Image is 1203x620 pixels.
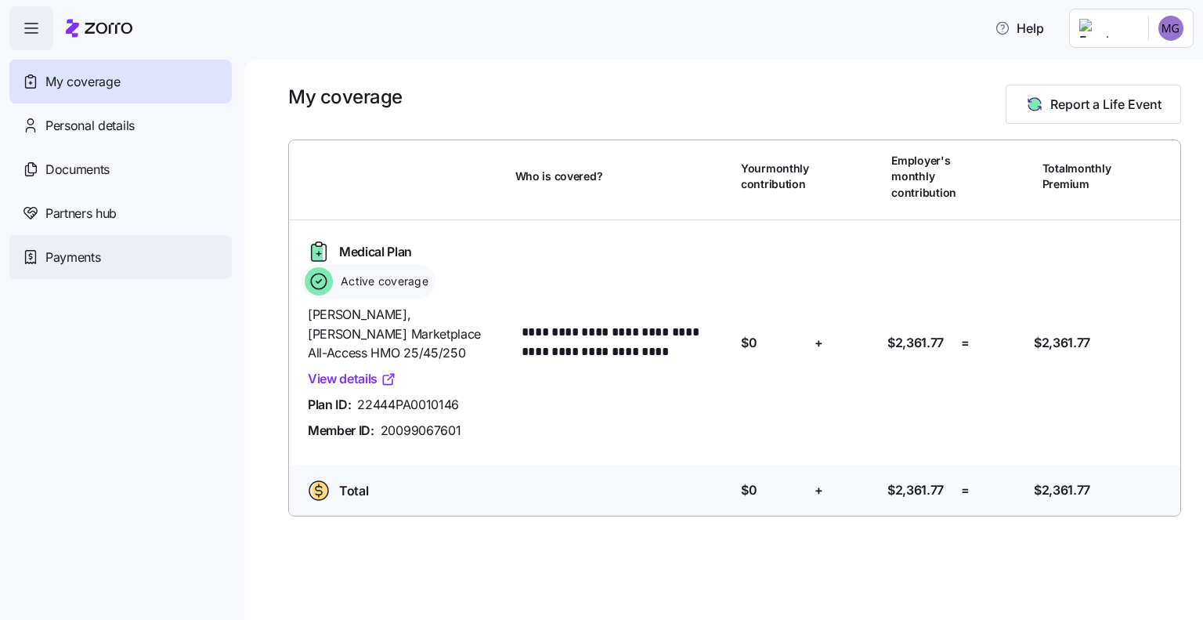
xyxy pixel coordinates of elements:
[9,147,232,191] a: Documents
[45,204,117,223] span: Partners hub
[9,103,232,147] a: Personal details
[339,481,368,501] span: Total
[1158,16,1183,41] img: 628ab5e5254df80afe2bcdb5b96530fc
[891,153,956,201] span: Employer's monthly contribution
[9,191,232,235] a: Partners hub
[288,85,403,109] h1: My coverage
[815,480,823,500] span: +
[961,480,970,500] span: =
[1006,85,1181,124] button: Report a Life Event
[741,480,757,500] span: $0
[741,333,757,353] span: $0
[308,395,351,415] span: Plan ID:
[815,333,823,353] span: +
[1079,19,1136,38] img: Employer logo
[887,333,944,353] span: $2,361.77
[9,60,232,103] a: My coverage
[336,274,428,289] span: Active coverage
[961,333,970,353] span: =
[308,369,396,389] a: View details
[308,421,374,441] span: Member ID:
[741,161,809,193] span: Your monthly contribution
[381,421,461,441] span: 20099067601
[357,395,459,415] span: 22444PA0010146
[1042,161,1111,193] span: Total monthly Premium
[308,305,503,363] span: [PERSON_NAME] , [PERSON_NAME] Marketplace All-Access HMO 25/45/250
[995,19,1044,38] span: Help
[515,169,603,184] span: Who is covered?
[982,13,1057,44] button: Help
[45,248,100,267] span: Payments
[1034,333,1090,353] span: $2,361.77
[45,160,110,179] span: Documents
[45,72,120,92] span: My coverage
[887,480,944,500] span: $2,361.77
[339,242,412,262] span: Medical Plan
[9,235,232,279] a: Payments
[45,116,135,136] span: Personal details
[1034,480,1090,500] span: $2,361.77
[1050,95,1161,114] span: Report a Life Event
